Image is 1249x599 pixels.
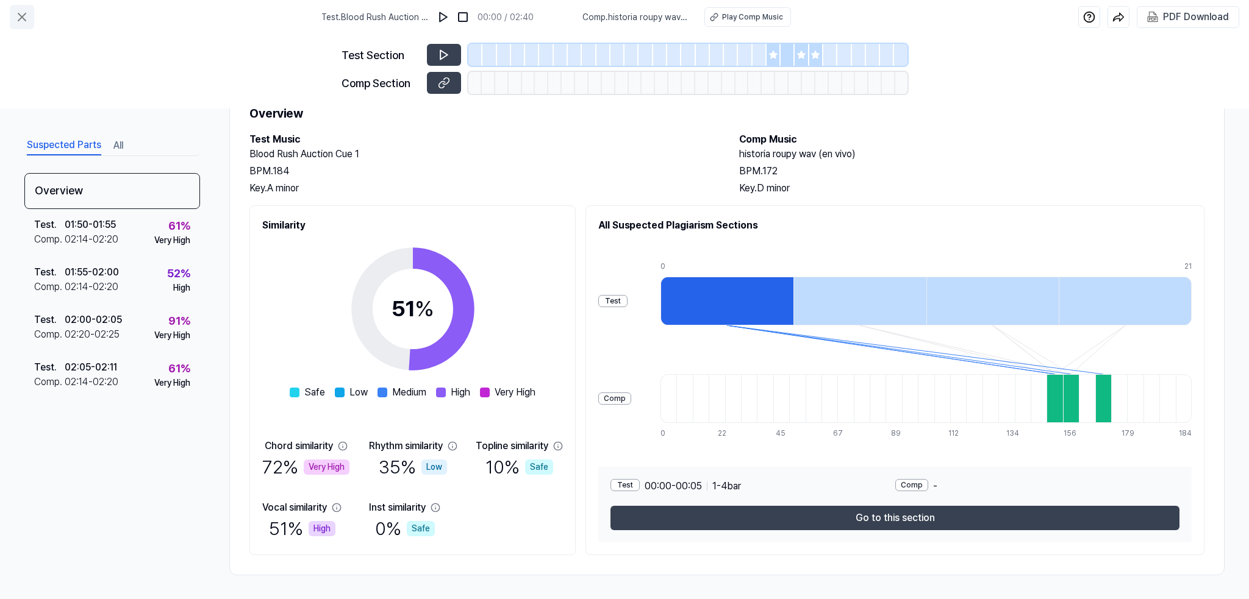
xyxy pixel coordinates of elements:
div: Comp . [34,280,65,294]
div: Key. D minor [739,181,1204,196]
button: Go to this section [610,506,1179,530]
div: High [309,521,335,536]
span: Medium [392,385,426,400]
button: All [113,136,123,155]
div: 51 [392,292,434,325]
div: Test Section [342,47,420,63]
div: 61 % [168,218,190,234]
img: stop [457,11,469,23]
div: 89 [891,428,907,439]
div: PDF Download [1163,9,1229,25]
div: 02:00 - 02:05 [65,313,122,327]
div: Test . [34,360,65,375]
div: 22 [718,428,734,439]
h2: All Suspected Plagiarism Sections [598,218,1192,233]
div: 112 [948,428,964,439]
div: 134 [1006,428,1022,439]
span: 00:00 - 00:05 [645,479,702,494]
span: Test . Blood Rush Auction Cue 1 [321,11,429,24]
div: BPM. 184 [249,164,715,179]
div: 91 % [168,313,190,329]
div: Rhythm similarity [369,439,443,453]
div: Overview [24,173,200,209]
div: 02:05 - 02:11 [65,360,117,375]
h2: Comp Music [739,132,1204,147]
div: Inst similarity [369,500,426,515]
div: 67 [833,428,849,439]
img: help [1083,11,1095,23]
span: High [451,385,470,400]
h2: historia roupy wav (en vivo) [739,147,1204,161]
div: Safe [525,459,553,475]
div: Comp . [34,232,65,247]
div: 52 % [167,265,190,282]
div: BPM. 172 [739,164,1204,179]
div: Very High [154,234,190,247]
div: 0 [660,428,676,439]
div: Comp . [34,327,65,342]
div: Vocal similarity [262,500,327,515]
div: 184 [1179,428,1192,439]
div: Play Comp Music [722,12,783,23]
h1: Overview [249,104,1204,122]
h2: Blood Rush Auction Cue 1 [249,147,715,161]
div: Chord similarity [265,439,333,453]
div: 61 % [168,360,190,377]
h2: Similarity [262,218,563,233]
div: 0 [660,261,793,272]
div: Key. A minor [249,181,715,196]
div: Low [421,459,447,475]
div: Test [598,295,628,307]
div: Test . [34,265,65,280]
div: Test . [34,218,65,232]
div: 0 % [375,515,435,542]
div: 02:14 - 02:20 [65,375,118,389]
div: High [173,282,190,294]
div: Comp [598,392,631,405]
img: share [1112,11,1125,23]
div: Test . [34,313,65,327]
div: Safe [407,521,435,536]
div: 02:14 - 02:20 [65,280,118,294]
div: 21 [1184,261,1192,272]
div: Comp . [34,375,65,389]
div: Comp [895,479,928,491]
span: Very High [495,385,535,400]
div: 02:14 - 02:20 [65,232,118,247]
div: Topline similarity [476,439,548,453]
div: Very High [304,459,349,475]
button: Suspected Parts [27,136,101,155]
div: 45 [776,428,792,439]
span: Comp . historia roupy wav (en vivo) [582,11,690,24]
span: Low [349,385,368,400]
div: 51 % [269,515,335,542]
span: 1 - 4 bar [712,479,741,494]
div: 35 % [379,453,447,481]
span: Safe [304,385,325,400]
div: 01:50 - 01:55 [65,218,116,232]
span: % [415,296,434,322]
div: 10 % [485,453,553,481]
div: 01:55 - 02:00 [65,265,119,280]
div: 179 [1122,428,1137,439]
div: 02:20 - 02:25 [65,327,120,342]
img: PDF Download [1147,12,1158,23]
img: play [437,11,449,23]
div: Comp Section [342,75,420,91]
h2: Test Music [249,132,715,147]
div: - [895,479,1180,494]
div: 00:00 / 02:40 [478,11,534,24]
button: Play Comp Music [704,7,791,27]
button: PDF Download [1145,7,1231,27]
div: Test [610,479,640,491]
div: 72 % [262,453,349,481]
div: Very High [154,329,190,342]
div: Very High [154,377,190,389]
div: 156 [1064,428,1079,439]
